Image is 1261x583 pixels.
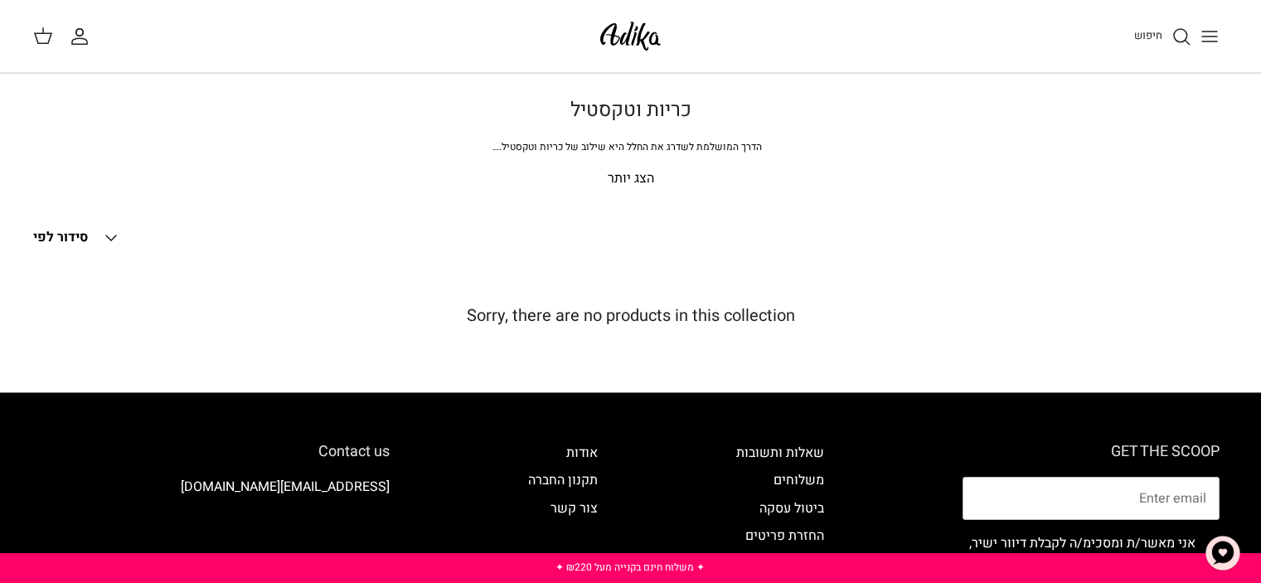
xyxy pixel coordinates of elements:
a: ביטול עסקה [759,498,824,518]
a: ✦ משלוח חינם בקנייה מעל ₪220 ✦ [555,560,705,575]
a: החשבון שלי [70,27,96,46]
input: Email [963,477,1220,520]
a: שאלות ותשובות [736,443,824,463]
a: החזרת פריטים [745,526,824,546]
p: הצג יותר [51,168,1211,190]
a: צור קשר [550,498,598,518]
button: צ'אט [1198,528,1248,578]
img: Adika IL [344,523,390,545]
span: סידור לפי [33,227,88,247]
span: הדרך המושלמת לשדרג את החלל היא שילוב של כריות וטקסטיל. [492,139,762,154]
img: Adika IL [595,17,666,56]
a: חיפוש [1134,27,1191,46]
h1: כריות וטקסטיל [51,99,1211,123]
a: אודות [566,443,598,463]
a: [EMAIL_ADDRESS][DOMAIN_NAME] [181,477,390,497]
h6: GET THE SCOOP [963,443,1220,461]
a: תקנון החברה [528,470,598,490]
h6: Contact us [41,443,390,461]
h5: Sorry, there are no products in this collection [33,306,1228,326]
button: סידור לפי [33,220,121,256]
a: משלוחים [774,470,824,490]
button: Toggle menu [1191,18,1228,55]
span: חיפוש [1134,27,1162,43]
